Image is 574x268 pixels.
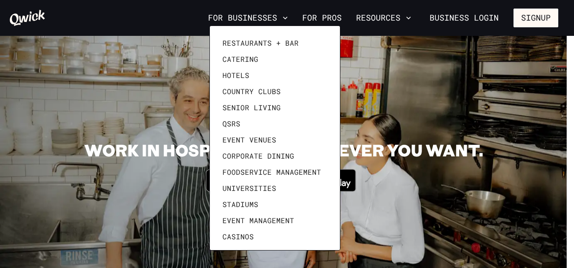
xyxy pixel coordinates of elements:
[222,55,258,64] span: Catering
[222,39,299,48] span: Restaurants + Bar
[222,135,276,144] span: Event Venues
[222,87,281,96] span: Country Clubs
[222,103,281,112] span: Senior Living
[222,200,258,209] span: Stadiums
[222,71,249,80] span: Hotels
[222,216,294,225] span: Event Management
[222,168,321,177] span: Foodservice Management
[222,119,240,128] span: QSRs
[222,184,276,193] span: Universities
[222,151,294,160] span: Corporate Dining
[222,232,254,241] span: Casinos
